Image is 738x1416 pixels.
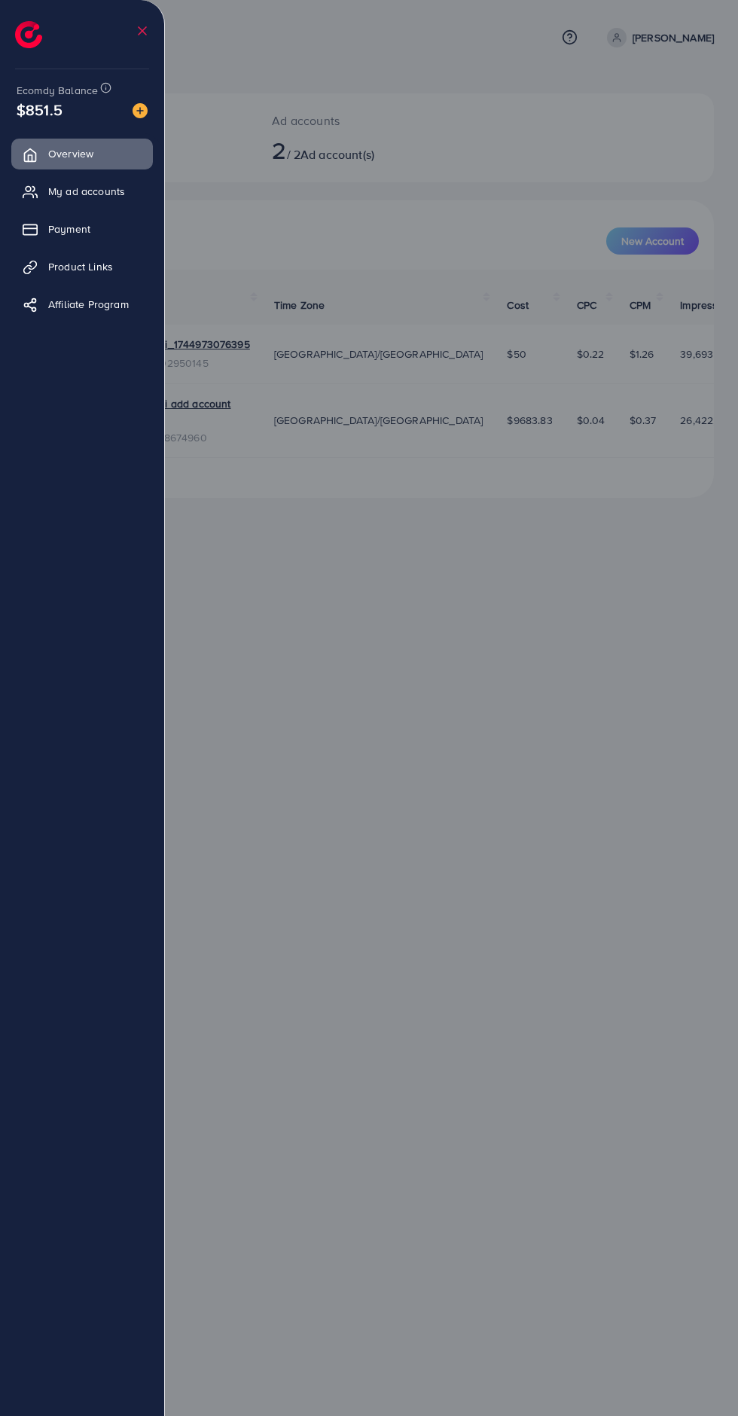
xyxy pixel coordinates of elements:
[133,103,148,118] img: image
[17,99,63,121] span: $851.5
[48,221,90,237] span: Payment
[11,289,153,319] a: Affiliate Program
[11,252,153,282] a: Product Links
[674,1348,727,1405] iframe: Chat
[48,259,113,274] span: Product Links
[11,139,153,169] a: Overview
[11,176,153,206] a: My ad accounts
[48,184,125,199] span: My ad accounts
[15,21,42,48] img: logo
[17,83,98,98] span: Ecomdy Balance
[48,297,129,312] span: Affiliate Program
[11,214,153,244] a: Payment
[48,146,93,161] span: Overview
